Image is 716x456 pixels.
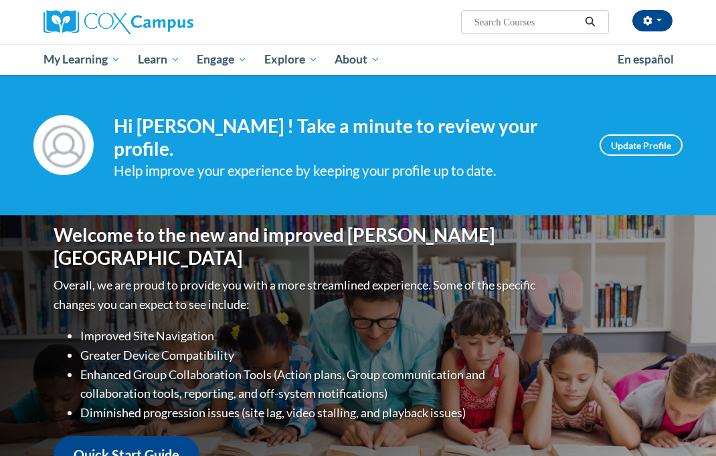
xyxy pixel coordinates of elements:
[35,44,129,75] a: My Learning
[114,115,579,160] h4: Hi [PERSON_NAME] ! Take a minute to review your profile.
[335,51,380,68] span: About
[80,326,539,346] li: Improved Site Navigation
[327,44,389,75] a: About
[138,51,180,68] span: Learn
[662,403,705,445] iframe: Button to launch messaging window
[33,115,94,175] img: Profile Image
[580,14,600,30] button: Search
[600,134,683,156] a: Update Profile
[43,51,120,68] span: My Learning
[632,10,673,31] button: Account Settings
[473,14,580,30] input: Search Courses
[256,44,327,75] a: Explore
[197,51,247,68] span: Engage
[80,365,539,404] li: Enhanced Group Collaboration Tools (Action plans, Group communication and collaboration tools, re...
[43,10,193,34] img: Cox Campus
[80,346,539,365] li: Greater Device Compatibility
[54,224,539,269] h1: Welcome to the new and improved [PERSON_NAME][GEOGRAPHIC_DATA]
[188,44,256,75] a: Engage
[264,51,318,68] span: Explore
[80,403,539,423] li: Diminished progression issues (site lag, video stalling, and playback issues)
[618,52,674,66] span: En español
[609,45,683,74] a: En español
[33,44,683,75] div: Main menu
[114,160,579,182] div: Help improve your experience by keeping your profile up to date.
[54,275,539,314] p: Overall, we are proud to provide you with a more streamlined experience. Some of the specific cha...
[43,10,240,34] a: Cox Campus
[129,44,189,75] a: Learn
